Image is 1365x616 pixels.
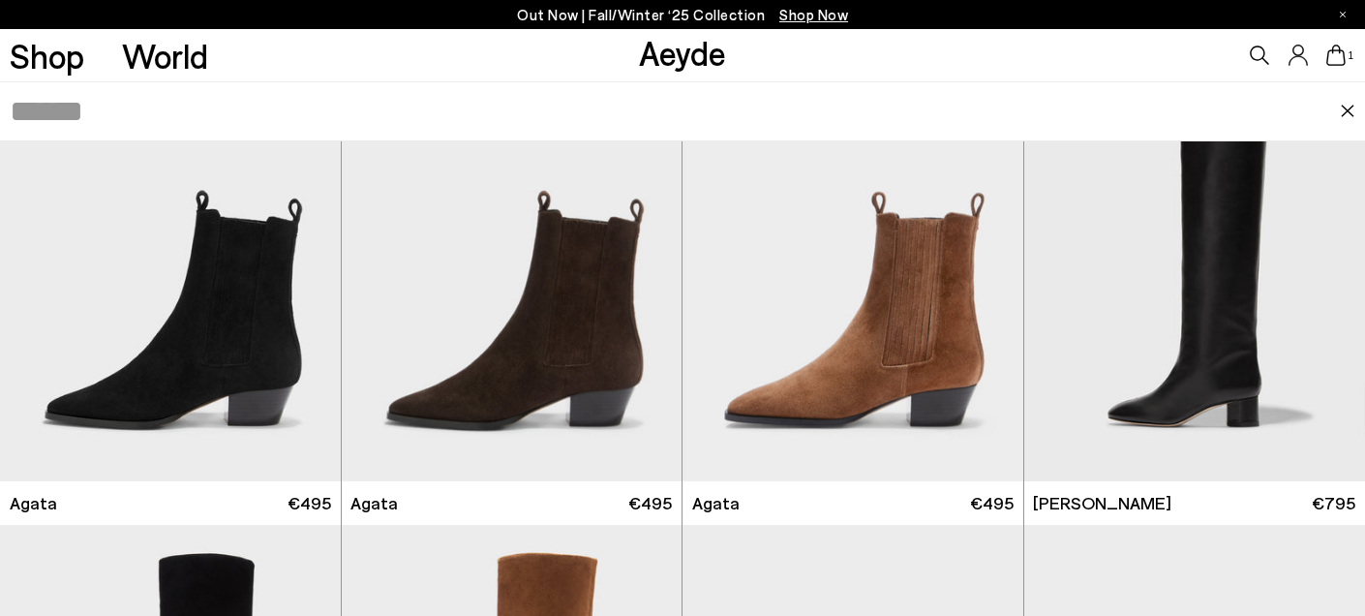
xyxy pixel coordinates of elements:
span: [PERSON_NAME] [1033,491,1171,515]
p: Out Now | Fall/Winter ‘25 Collection [517,3,848,27]
span: Agata [692,491,740,515]
a: Next slide Previous slide [342,53,682,481]
img: Agata Suede Ankle Boots [682,53,1023,481]
a: Aeyde [639,32,726,73]
a: Agata €495 [682,481,1023,525]
span: Agata [10,491,57,515]
a: Next slide Previous slide [682,53,1023,481]
span: €495 [628,491,672,515]
a: World [122,39,208,73]
a: Agata €495 [342,481,682,525]
span: €495 [288,491,331,515]
div: 1 / 6 [682,53,1023,481]
a: 1 [1326,45,1346,66]
span: €795 [1312,491,1355,515]
img: close.svg [1340,105,1355,118]
a: Shop [10,39,84,73]
div: 1 / 6 [342,53,682,481]
span: Navigate to /collections/new-in [779,6,848,23]
img: Agata Suede Ankle Boots [342,53,682,481]
span: Agata [350,491,398,515]
span: 1 [1346,50,1355,61]
span: €495 [970,491,1014,515]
